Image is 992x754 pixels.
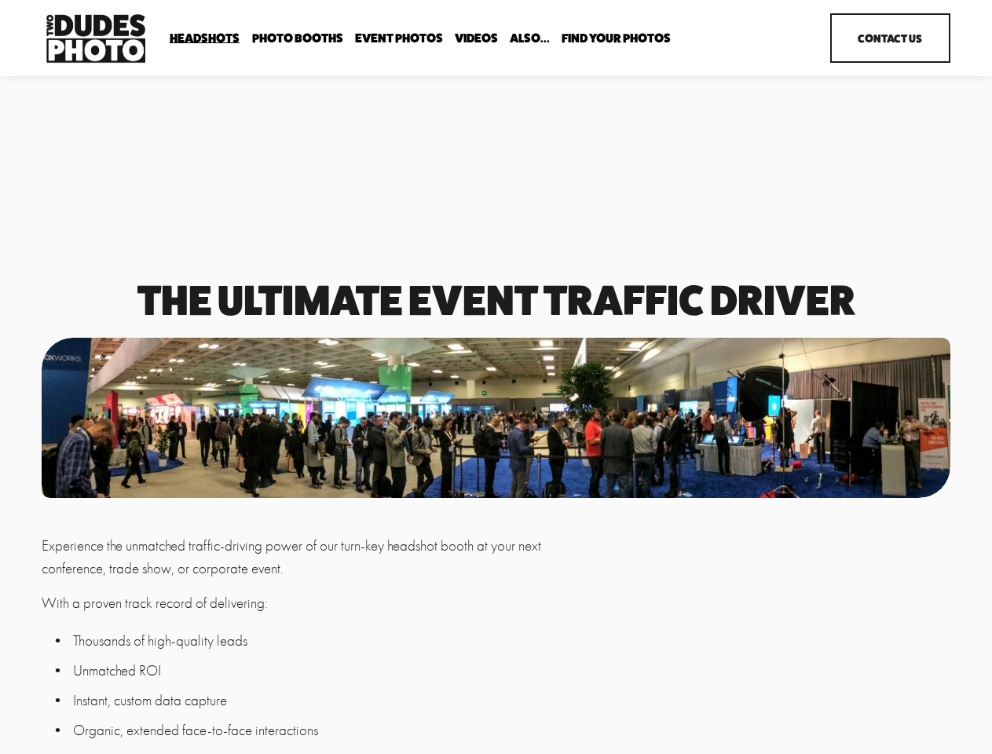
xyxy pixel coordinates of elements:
a: Contact Us [830,13,950,63]
p: Thousands of high-quality leads [73,630,568,653]
a: folder dropdown [562,31,671,46]
h1: The Ultimate event traffic driver [42,281,950,320]
a: folder dropdown [510,31,550,46]
span: Headshots [170,32,240,45]
p: Unmatched ROI [73,660,568,683]
a: folder dropdown [170,31,240,46]
p: Organic, extended face-to-face interactions [73,719,568,742]
span: Photo Booths [252,32,343,45]
p: Instant, custom data capture [73,690,568,712]
img: Two Dudes Photo | Headshots, Portraits &amp; Photo Booths [42,10,150,67]
a: Videos [455,31,498,46]
p: Experience the unmatched traffic-driving power of our turn-key headshot booth at your next confer... [42,535,568,580]
a: Event Photos [355,31,443,46]
span: Also... [510,32,550,45]
span: Find Your Photos [562,32,671,45]
p: With a proven track record of delivering: [42,592,568,615]
a: folder dropdown [252,31,343,46]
